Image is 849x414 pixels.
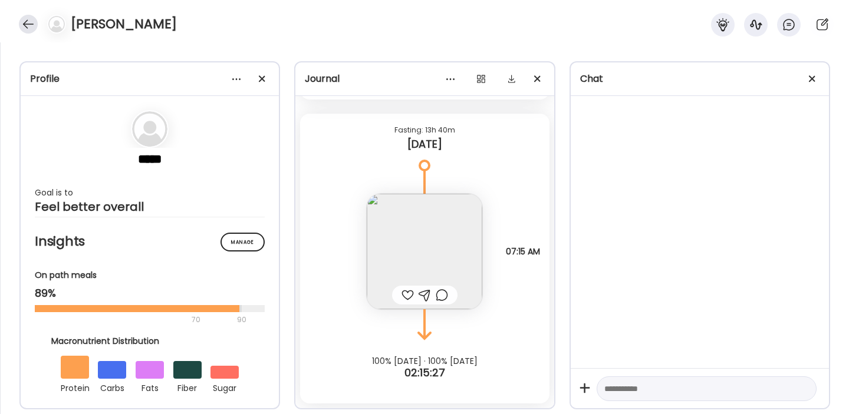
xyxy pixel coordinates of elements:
div: 02:15:27 [295,366,554,380]
img: images%2FtU2rIQT1vshHhzrP1xmfXRrpN1B3%2F4v3fiAJBppog8KXLtTLk%2F8IJhM8ZOQPcIKD1DL6xT_240 [367,194,482,309]
div: carbs [98,379,126,395]
div: 100% [DATE] · 100% [DATE] [295,356,554,366]
div: sugar [210,379,239,395]
div: 90 [236,313,248,327]
div: fats [136,379,164,395]
h4: [PERSON_NAME] [71,15,177,34]
div: Macronutrient Distribution [51,335,248,347]
img: bg-avatar-default.svg [48,16,65,32]
div: Profile [30,72,269,86]
div: [DATE] [310,137,539,151]
div: Journal [305,72,544,86]
div: fiber [173,379,202,395]
span: 07:15 AM [506,246,540,257]
div: Goal is to [35,186,265,200]
div: Manage [221,233,265,251]
div: Chat [580,72,820,86]
div: Feel better overall [35,200,265,214]
img: bg-avatar-default.svg [132,111,167,147]
div: protein [61,379,89,395]
div: On path meals [35,269,265,281]
h2: Insights [35,233,265,250]
div: 89% [35,286,265,300]
div: 70 [35,313,233,327]
div: Fasting: 13h 40m [310,123,539,137]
